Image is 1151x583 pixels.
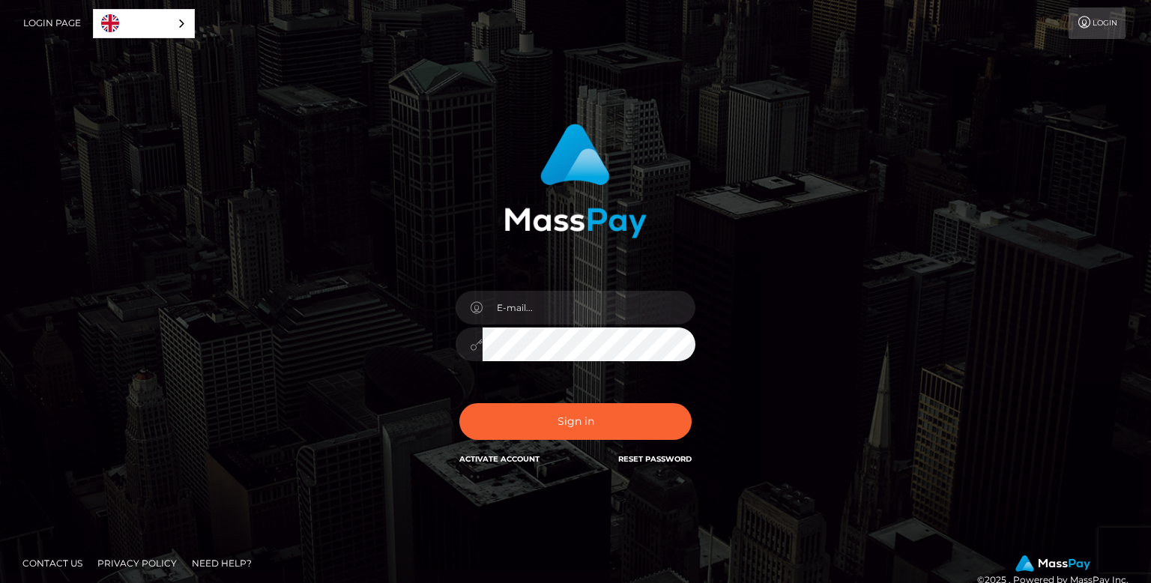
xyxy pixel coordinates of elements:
[23,7,81,39] a: Login Page
[483,291,695,324] input: E-mail...
[91,552,183,575] a: Privacy Policy
[1069,7,1126,39] a: Login
[93,9,195,38] aside: Language selected: English
[504,124,647,238] img: MassPay Login
[618,454,692,464] a: Reset Password
[93,9,195,38] div: Language
[16,552,88,575] a: Contact Us
[459,454,540,464] a: Activate Account
[94,10,194,37] a: English
[1015,555,1090,572] img: MassPay
[459,403,692,440] button: Sign in
[186,552,258,575] a: Need Help?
